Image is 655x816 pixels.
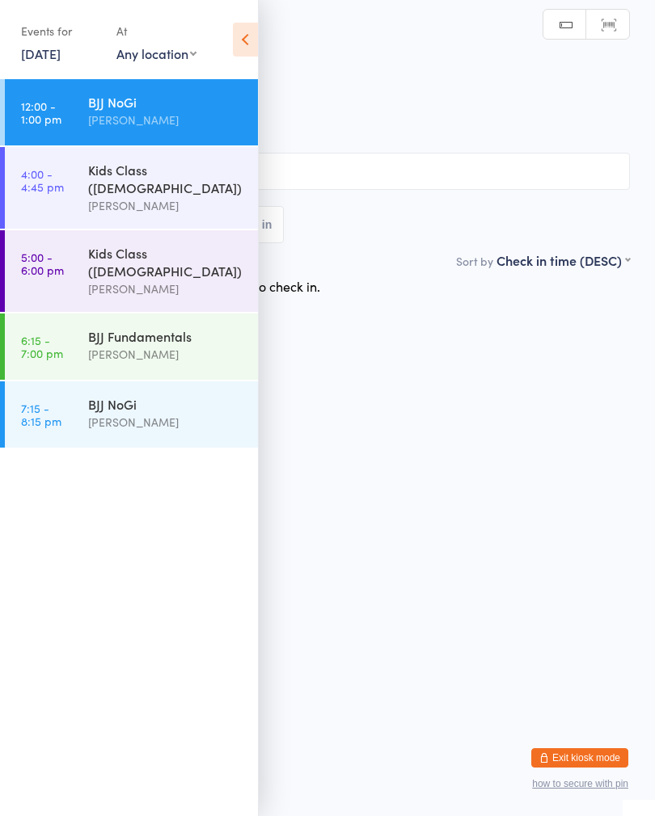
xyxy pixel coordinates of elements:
div: BJJ NoGi [88,395,244,413]
div: BJJ Fundamentals [88,327,244,345]
h2: BJJ NoGi Check-in [25,40,630,67]
div: Events for [21,18,100,44]
a: 5:00 -6:00 pmKids Class ([DEMOGRAPHIC_DATA])[PERSON_NAME] [5,230,258,312]
a: 6:15 -7:00 pmBJJ Fundamentals[PERSON_NAME] [5,313,258,380]
button: how to secure with pin [532,778,628,789]
span: Insight Jiu Jitsu Academy [25,107,605,124]
input: Search [25,153,630,190]
div: At [116,18,196,44]
div: [PERSON_NAME] [88,413,244,431]
a: 4:00 -4:45 pmKids Class ([DEMOGRAPHIC_DATA])[PERSON_NAME] [5,147,258,229]
div: Kids Class ([DEMOGRAPHIC_DATA]) [88,244,244,280]
time: 6:15 - 7:00 pm [21,334,63,360]
a: 12:00 -1:00 pmBJJ NoGi[PERSON_NAME] [5,79,258,145]
time: 4:00 - 4:45 pm [21,167,64,193]
span: Brazilian Jiu-Jitsu [25,124,630,140]
a: 7:15 -8:15 pmBJJ NoGi[PERSON_NAME] [5,381,258,448]
span: [PERSON_NAME] [25,91,605,107]
a: [DATE] [21,44,61,62]
time: 5:00 - 6:00 pm [21,250,64,276]
div: [PERSON_NAME] [88,345,244,364]
button: Exit kiosk mode [531,748,628,768]
div: Any location [116,44,196,62]
div: [PERSON_NAME] [88,111,244,129]
div: BJJ NoGi [88,93,244,111]
div: [PERSON_NAME] [88,196,244,215]
div: Kids Class ([DEMOGRAPHIC_DATA]) [88,161,244,196]
span: [DATE] 12:00pm [25,75,605,91]
div: [PERSON_NAME] [88,280,244,298]
label: Sort by [456,253,493,269]
time: 12:00 - 1:00 pm [21,99,61,125]
time: 7:15 - 8:15 pm [21,402,61,427]
div: Check in time (DESC) [497,251,630,269]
